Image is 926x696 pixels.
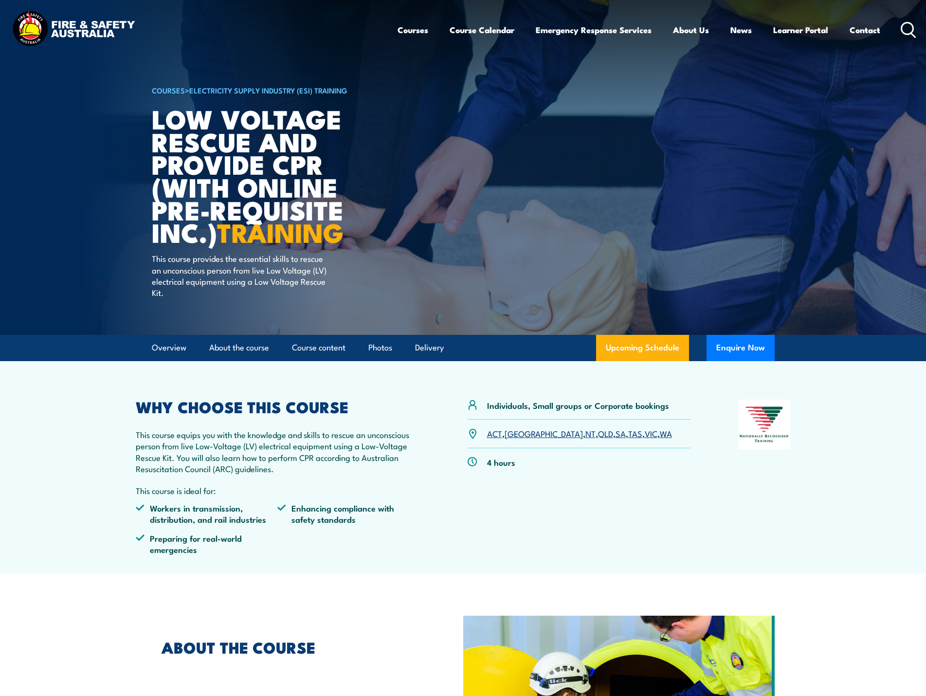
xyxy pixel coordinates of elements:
p: Individuals, Small groups or Corporate bookings [487,400,669,411]
a: Courses [398,17,428,43]
img: Nationally Recognised Training logo. [738,400,791,449]
button: Enquire Now [707,335,775,361]
a: NT [585,427,596,439]
a: [GEOGRAPHIC_DATA] [505,427,583,439]
a: WA [660,427,672,439]
a: VIC [645,427,657,439]
h2: WHY CHOOSE THIS COURSE [136,400,420,413]
a: SA [616,427,626,439]
p: This course provides the essential skills to rescue an unconscious person from live Low Voltage (... [152,253,329,298]
p: , , , , , , , [487,428,672,439]
a: Learner Portal [773,17,828,43]
a: Course content [292,335,345,361]
a: Overview [152,335,186,361]
a: Emergency Response Services [536,17,652,43]
a: Course Calendar [450,17,514,43]
a: Photos [368,335,392,361]
p: 4 hours [487,457,515,468]
a: QLD [598,427,613,439]
h2: ABOUT THE COURSE [162,640,418,654]
p: This course is ideal for: [136,485,420,496]
a: About the course [209,335,269,361]
h1: Low Voltage Rescue and Provide CPR (with online Pre-requisite inc.) [152,107,392,243]
h6: > [152,84,392,96]
a: About Us [673,17,709,43]
a: ACT [487,427,502,439]
p: This course equips you with the knowledge and skills to rescue an unconscious person from live Lo... [136,429,420,475]
li: Preparing for real-world emergencies [136,532,278,555]
strong: TRAINING [217,211,344,252]
a: COURSES [152,85,185,95]
a: TAS [628,427,642,439]
a: News [730,17,752,43]
a: Upcoming Schedule [596,335,689,361]
a: Contact [850,17,880,43]
li: Workers in transmission, distribution, and rail industries [136,502,278,525]
a: Delivery [415,335,444,361]
li: Enhancing compliance with safety standards [277,502,419,525]
a: Electricity Supply Industry (ESI) Training [189,85,347,95]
